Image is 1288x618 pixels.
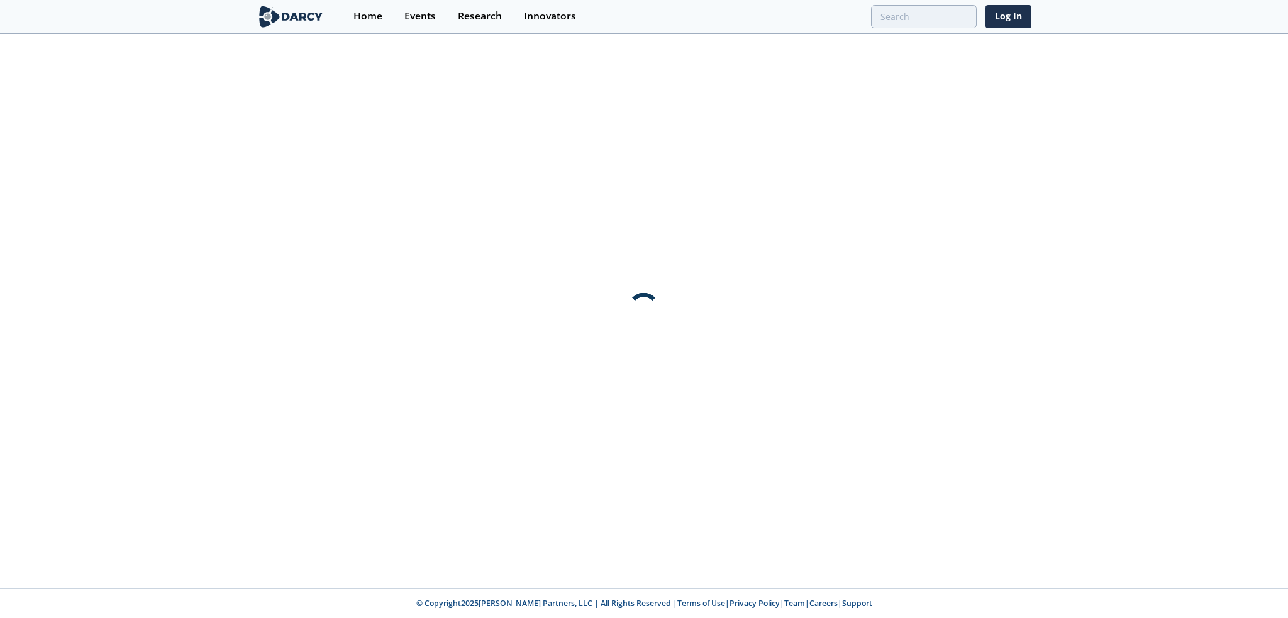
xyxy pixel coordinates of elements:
div: Research [458,11,502,21]
a: Log In [985,5,1031,28]
input: Advanced Search [871,5,977,28]
a: Team [784,598,805,609]
a: Terms of Use [677,598,725,609]
p: © Copyright 2025 [PERSON_NAME] Partners, LLC | All Rights Reserved | | | | | [179,598,1109,609]
div: Events [404,11,436,21]
div: Home [353,11,382,21]
a: Careers [809,598,838,609]
div: Innovators [524,11,576,21]
a: Privacy Policy [730,598,780,609]
img: logo-wide.svg [257,6,325,28]
a: Support [842,598,872,609]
